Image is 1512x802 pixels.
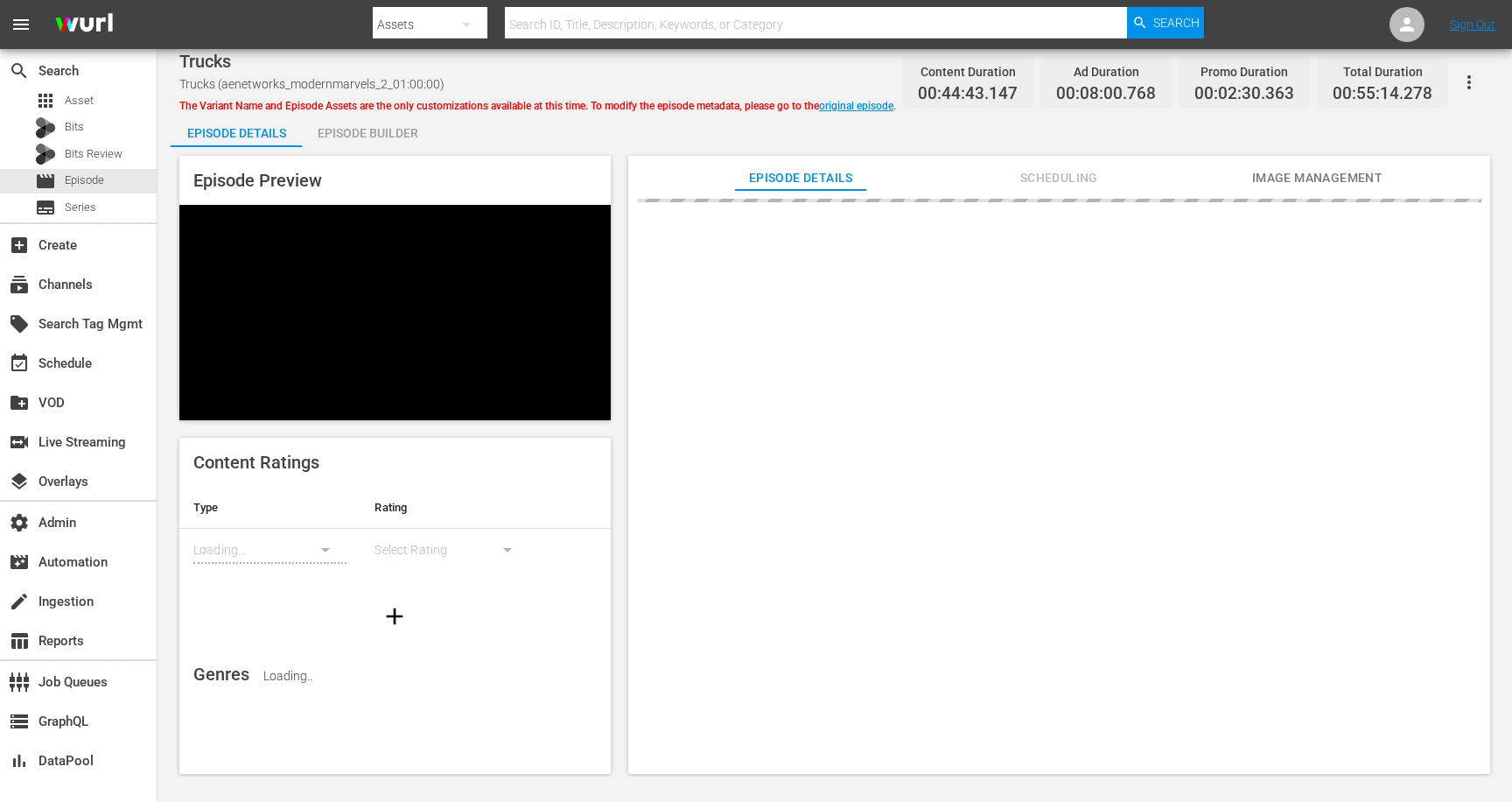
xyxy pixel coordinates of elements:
[9,630,30,651] span: Reports
[1056,84,1156,104] span: 00:08:00.768
[302,112,433,147] button: Episode Builder
[1194,60,1294,84] div: Promo Duration
[65,92,94,109] span: Asset
[65,199,96,216] span: Series
[179,100,896,112] span: The Variant Name and Episode Assets are the only customizations available at this time. To modify...
[918,84,1018,104] span: 00:44:43.147
[819,100,893,112] a: original episode
[9,552,30,573] span: Automation
[9,392,30,413] span: VOD
[65,118,84,136] span: Bits
[9,353,30,374] span: Schedule
[9,750,30,771] span: DataPool
[1127,7,1204,39] button: Search
[9,471,30,492] span: Overlays
[179,487,611,583] table: simple table
[1333,84,1432,104] span: 00:55:14.278
[65,145,122,163] span: Bits Review
[9,512,30,533] span: Admin
[179,487,360,529] th: Type
[193,170,322,191] span: Episode Preview
[179,77,444,91] span: Trucks (aenetworks_modernmarvels_2_01:00:00)
[1333,60,1432,84] div: Total Duration
[9,711,30,732] span: GraphQL
[35,144,56,165] div: Bits Review
[35,117,56,138] div: Bits
[9,60,30,81] span: Search
[360,487,542,529] th: Rating
[9,313,30,334] span: Search Tag Mgmt
[1056,60,1156,84] div: Ad Duration
[735,167,866,189] span: Episode Details
[1450,18,1495,32] a: Sign Out
[171,112,302,154] div: Episode Details
[179,51,231,72] span: Trucks
[263,669,312,683] span: Loading..
[1251,167,1382,189] span: Image Management
[9,432,30,453] span: Live Streaming
[193,452,319,473] span: Content Ratings
[9,274,30,295] span: Channels
[918,60,1018,84] div: Content Duration
[9,235,30,256] span: Create
[9,591,30,612] span: Ingestion
[65,172,104,189] span: Episode
[193,664,249,685] span: Genres
[1194,84,1294,104] span: 00:02:30.363
[10,14,31,35] span: menu
[35,171,56,192] span: Episode
[1153,7,1200,39] span: Search
[9,672,30,693] span: Job Queues
[993,167,1124,189] span: Scheduling
[35,90,56,111] span: Asset
[35,197,56,218] span: Series
[42,4,126,46] img: ans4CAIJ8jUAAAAAAAAAAAAAAAAAAAAAAAAgQb4GAAAAAAAAAAAAAAAAAAAAAAAAJMjXAAAAAAAAAAAAAAAAAAAAAAAAgAT5G...
[302,112,433,154] div: Episode Builder
[171,112,302,147] button: Episode Details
